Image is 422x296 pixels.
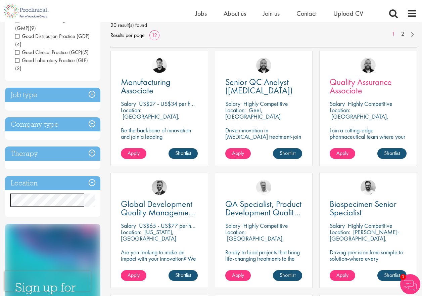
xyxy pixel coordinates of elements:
span: Manufacturing Associate [121,76,171,96]
a: 2 [398,30,408,38]
a: Shortlist [377,270,407,281]
h3: Job type [5,88,100,102]
span: Salary [225,100,240,108]
a: Apply [330,148,355,159]
a: 1 [388,30,398,38]
span: 1 [400,274,406,280]
span: Biospecimen Senior Specialist [330,198,396,218]
p: US$65 - US$77 per hour [139,222,198,229]
p: Highly Competitive [243,100,288,108]
a: QA Specialist, Product Development Quality (PDQ) [225,200,302,217]
span: (5) [82,49,89,56]
p: Be the backbone of innovation and join a leading pharmaceutical company to help keep life-changin... [121,127,198,159]
h3: Company type [5,117,100,132]
span: Apply [336,150,348,157]
p: Drive innovation in [MEDICAL_DATA] treatment-join as a Senior QC Analyst and ensure excellence in... [225,127,302,159]
span: QA Specialist, Product Development Quality (PDQ) [225,198,301,226]
img: Alex Bill [152,180,167,195]
span: Location: [330,106,350,114]
img: Joshua Bye [256,180,271,195]
span: Location: [121,228,141,236]
p: Highly Competitive [348,100,392,108]
span: Results per page [110,30,145,40]
a: Biospecimen Senior Specialist [330,200,407,217]
span: Good Laboratory Practice (GLP) [15,57,88,72]
a: Apply [330,270,355,281]
span: Good Distribution Practice (GDP) [15,33,90,48]
p: [GEOGRAPHIC_DATA], [GEOGRAPHIC_DATA] [330,113,388,127]
a: About us [224,9,246,18]
img: Anderson Maldonado [152,58,167,73]
iframe: reCAPTCHA [5,271,91,291]
span: Good Laboratory Practice (GLP) [15,57,88,64]
a: Shortlist [273,270,302,281]
span: Location: [225,106,246,114]
h3: Location [5,176,100,191]
span: Quality Assurance Associate [330,76,392,96]
a: Apply [121,148,146,159]
span: Salary [225,222,240,229]
p: [GEOGRAPHIC_DATA], [GEOGRAPHIC_DATA] [121,113,180,127]
a: Jordan Kiely [361,58,376,73]
span: Good Clinical Practice (GCP) [15,49,82,56]
p: Join a cutting-edge pharmaceutical team where your precision and passion for quality will help sh... [330,127,407,159]
span: Global Development Quality Management (GCP) [121,198,195,226]
a: Manufacturing Associate [121,78,198,95]
a: 12 [149,32,159,39]
p: Geel, [GEOGRAPHIC_DATA] [225,106,281,120]
span: Location: [225,228,246,236]
p: Highly Competitive [243,222,288,229]
a: Apply [225,270,251,281]
p: [PERSON_NAME]-[GEOGRAPHIC_DATA], [GEOGRAPHIC_DATA] [330,228,400,249]
p: Are you looking to make an impact with your innovation? We are working with a well-established ph... [121,249,198,287]
p: Ready to lead projects that bring life-changing treatments to the world? Join our client at the f... [225,249,302,287]
p: [US_STATE], [GEOGRAPHIC_DATA] [121,228,176,242]
img: Chatbot [400,274,420,294]
a: Upload CV [333,9,363,18]
span: Salary [330,222,345,229]
a: Jobs [195,9,207,18]
span: Salary [121,100,136,108]
span: Senior QC Analyst ([MEDICAL_DATA]) [225,76,293,96]
img: Emile De Beer [361,180,376,195]
p: US$27 - US$34 per hour [139,100,198,108]
span: Good Clinical Practice (GCP) [15,49,89,56]
span: (4) [15,41,21,48]
span: Apply [128,150,140,157]
span: Location: [330,228,350,236]
a: Shortlist [377,148,407,159]
a: Senior QC Analyst ([MEDICAL_DATA]) [225,78,302,95]
span: Apply [128,271,140,279]
a: Quality Assurance Associate [330,78,407,95]
a: Contact [296,9,317,18]
a: Global Development Quality Management (GCP) [121,200,198,217]
span: 20 result(s) found [110,20,417,30]
a: Apply [121,270,146,281]
h3: Therapy [5,146,100,161]
span: Apply [336,271,348,279]
span: (9) [30,25,36,32]
p: [GEOGRAPHIC_DATA], [GEOGRAPHIC_DATA] [225,235,284,249]
a: Join us [263,9,280,18]
span: Salary [121,222,136,229]
span: Location: [121,106,141,114]
span: Good Distribution Practice (GDP) [15,33,90,40]
span: Apply [232,150,244,157]
a: Shortlist [169,270,198,281]
a: Shortlist [273,148,302,159]
img: Jordan Kiely [256,58,271,73]
span: (3) [15,65,21,72]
